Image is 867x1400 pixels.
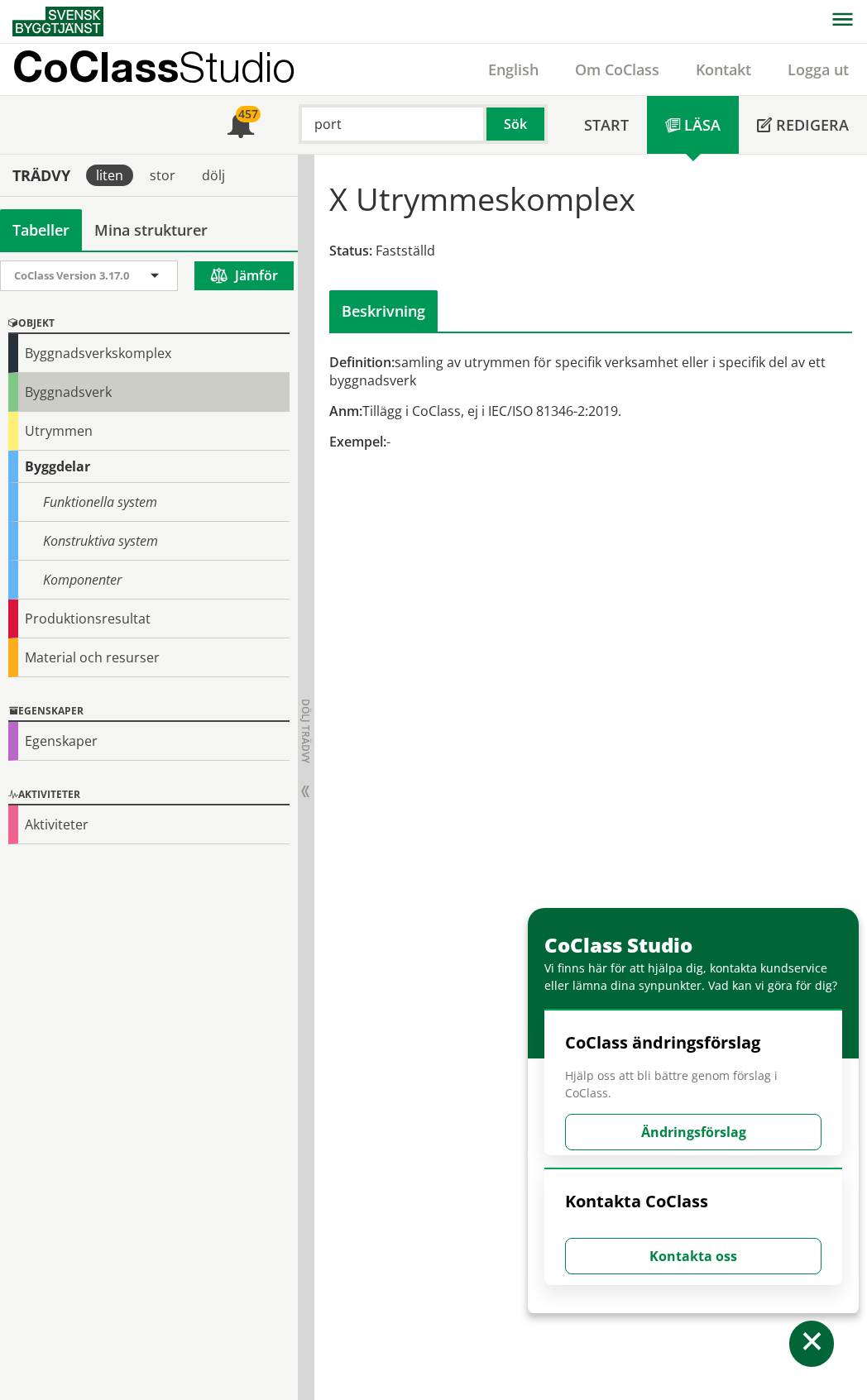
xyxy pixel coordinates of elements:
a: English [470,60,557,79]
div: Komponenter [8,561,290,600]
span: Dölj trädvy [299,699,313,763]
a: Mina strukturer [82,209,220,251]
div: Aktiviteter [8,786,290,805]
div: Funktionella system [8,483,290,522]
a: Logga ut [769,60,867,79]
span: Exempel: [329,432,386,451]
div: Byggnadsverkskomplex [8,334,290,373]
span: Notifikationer [228,113,254,140]
a: Om CoClass [557,60,678,79]
span: CoClass Studio [544,931,692,958]
h4: Kontakta CoClass [565,1191,821,1212]
span: Hjälp oss att bli bättre genom förslag i CoClass. [565,1067,821,1101]
a: Läsa [647,96,739,154]
div: stor [140,165,185,186]
div: Byggnadsverk [8,373,290,412]
span: Läsa [684,115,721,135]
div: Vi finns här för att hjälpa dig, kontakta kundservice eller lämna dina synpunkter. Vad kan vi gör... [544,959,850,994]
span: Studio [179,42,295,91]
div: Material och resurser [8,638,290,677]
input: Sök [299,104,486,144]
div: samling av utrymmen för specifik verksamhet eller i specifik del av ett byggnadsverk [329,353,852,389]
div: Trädvy [3,166,79,184]
div: Konstruktiva system [8,522,290,561]
div: Utrymmen [8,412,290,451]
button: Sök [486,104,548,144]
img: Svensk Byggtjänst [12,7,103,36]
h4: CoClass ändringsförslag [565,1032,821,1054]
button: Jämför [194,261,294,290]
div: Aktiviteter [8,805,290,844]
span: Definition: [329,353,395,371]
div: Byggdelar [8,451,290,483]
div: Beskrivning [329,290,438,332]
div: Egenskaper [8,702,290,722]
a: Kontakta oss [565,1247,821,1265]
button: Ändringsförslag [565,1114,821,1150]
h1: X Utrymmeskomplex [329,180,635,217]
button: Kontakta oss [565,1238,821,1274]
a: CoClassStudio [12,44,331,95]
a: Kontakt [678,60,769,79]
div: 457 [236,106,261,122]
a: Redigera [739,96,867,154]
div: Egenskaper [8,722,290,761]
div: Produktionsresultat [8,600,290,638]
span: CoClass Version 3.17.0 [14,268,129,283]
div: dölj [192,165,235,186]
span: Start [584,115,629,135]
div: - [329,432,852,451]
div: Objekt [8,314,290,334]
a: 457 [209,96,272,154]
div: Tillägg i CoClass, ej i IEC/ISO 81346-2:2019. [329,402,852,420]
span: Status: [329,241,372,260]
span: Anm: [329,402,362,420]
div: liten [86,165,133,186]
p: CoClass [12,57,295,76]
span: Redigera [776,115,849,135]
span: Fastställd [376,241,435,260]
a: Start [566,96,647,154]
